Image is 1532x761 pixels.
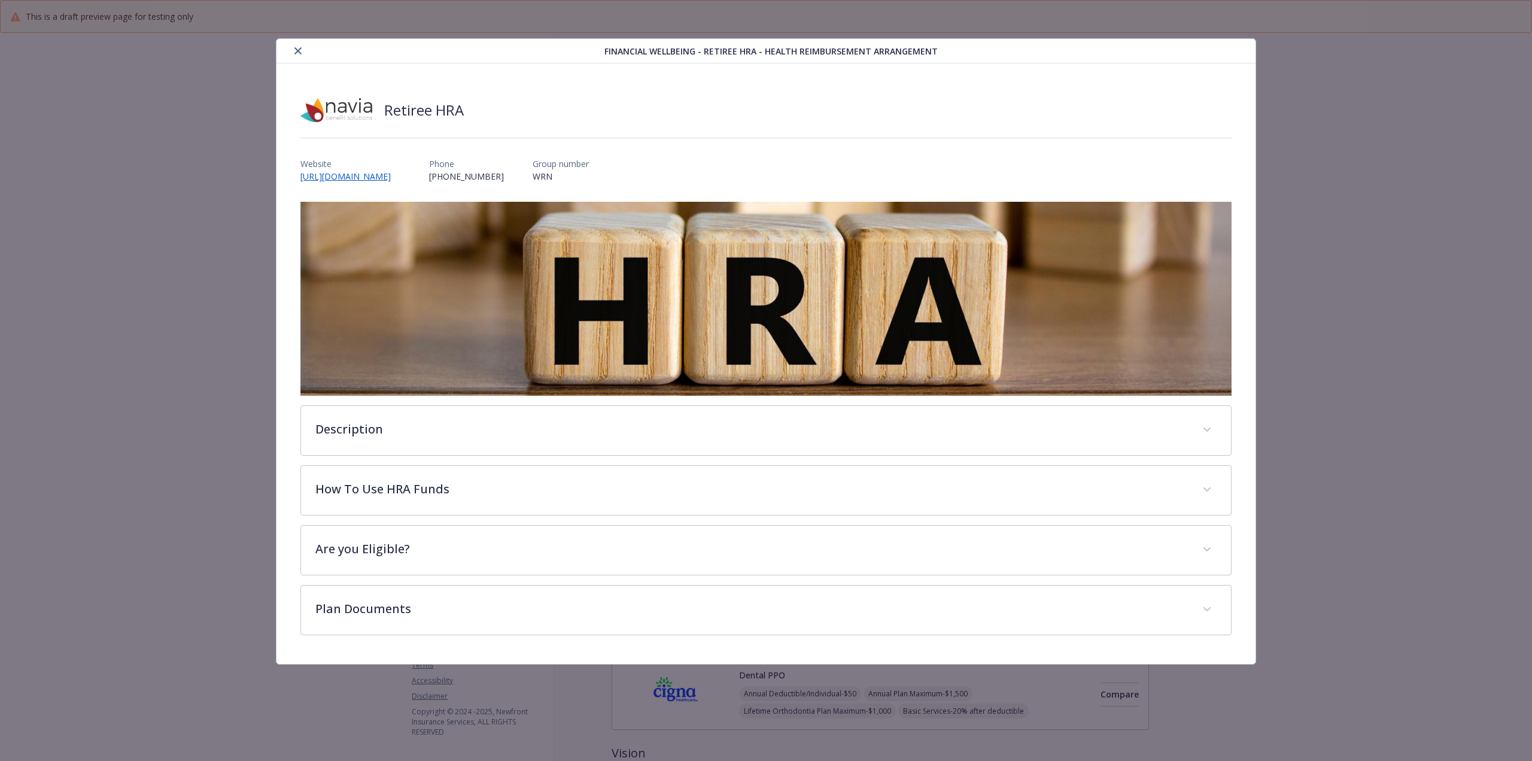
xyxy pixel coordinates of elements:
[315,540,1188,558] p: Are you Eligible?
[300,157,400,170] p: Website
[384,100,464,120] h2: Retiree HRA
[301,466,1231,515] div: How To Use HRA Funds
[301,526,1231,575] div: Are you Eligible?
[533,157,589,170] p: Group number
[429,157,504,170] p: Phone
[300,171,400,182] a: [URL][DOMAIN_NAME]
[301,406,1231,455] div: Description
[315,420,1188,438] p: Description
[301,586,1231,635] div: Plan Documents
[300,92,372,128] img: Navia Benefit Solutions
[315,600,1188,618] p: Plan Documents
[533,170,589,183] p: WRN
[315,480,1188,498] p: How To Use HRA Funds
[153,38,1379,665] div: details for plan Financial Wellbeing - Retiree HRA - Health Reimbursement Arrangement
[291,44,305,58] button: close
[300,202,1232,396] img: banner
[604,45,938,57] span: Financial Wellbeing - Retiree HRA - Health Reimbursement Arrangement
[429,170,504,183] p: [PHONE_NUMBER]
